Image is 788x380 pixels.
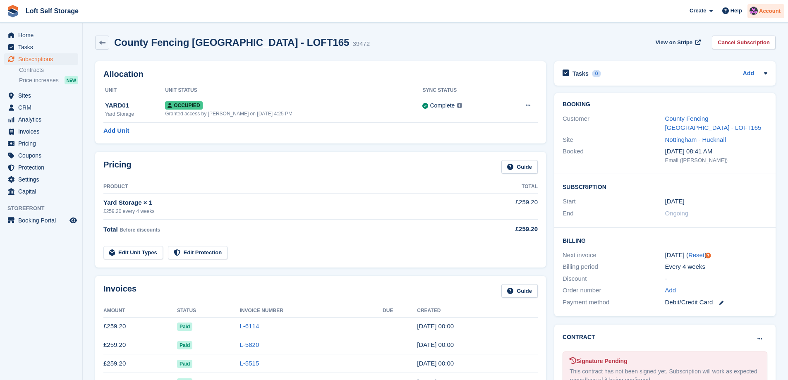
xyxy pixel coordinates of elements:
div: Billing period [563,262,665,272]
a: menu [4,41,78,53]
img: Amy Wright [750,7,758,15]
div: YARD01 [105,101,165,110]
a: Contracts [19,66,78,74]
span: Protection [18,162,68,173]
td: £259.20 [103,317,177,336]
th: Product [103,180,471,194]
h2: Allocation [103,69,538,79]
span: Tasks [18,41,68,53]
a: menu [4,29,78,41]
div: NEW [65,76,78,84]
th: Unit [103,84,165,97]
span: Price increases [19,76,59,84]
div: 39472 [352,39,370,49]
td: £259.20 [471,193,538,219]
h2: County Fencing [GEOGRAPHIC_DATA] - LOFT165 [114,37,349,48]
span: Home [18,29,68,41]
time: 2025-07-22 23:00:52 UTC [417,360,454,367]
div: [DATE] ( ) [665,251,767,260]
span: Paid [177,323,192,331]
div: 0 [592,70,601,77]
a: Add Unit [103,126,129,136]
h2: Subscription [563,182,767,191]
div: Booked [563,147,665,164]
th: Invoice Number [240,304,383,318]
th: Sync Status [422,84,503,97]
a: L-6114 [240,323,259,330]
th: Total [471,180,538,194]
div: End [563,209,665,218]
time: 2025-09-16 23:00:53 UTC [417,323,454,330]
h2: Billing [563,236,767,244]
h2: Contract [563,333,595,342]
a: Guide [501,160,538,174]
h2: Invoices [103,284,137,298]
div: Discount [563,274,665,284]
th: Unit Status [165,84,422,97]
a: Preview store [68,215,78,225]
a: Price increases NEW [19,76,78,85]
h2: Pricing [103,160,132,174]
a: L-5515 [240,360,259,367]
span: Invoices [18,126,68,137]
div: £259.20 [471,225,538,234]
div: Debit/Credit Card [665,298,767,307]
span: View on Stripe [656,38,692,47]
th: Amount [103,304,177,318]
span: Booking Portal [18,215,68,226]
span: Paid [177,360,192,368]
time: 2024-04-30 23:00:00 UTC [665,197,685,206]
img: icon-info-grey-7440780725fd019a000dd9b08b2336e03edf1995a4989e88bcd33f0948082b44.svg [457,103,462,108]
div: [DATE] 08:41 AM [665,147,767,156]
h2: Booking [563,101,767,108]
span: Settings [18,174,68,185]
span: CRM [18,102,68,113]
img: stora-icon-8386f47178a22dfd0bd8f6a31ec36ba5ce8667c1dd55bd0f319d3a0aa187defe.svg [7,5,19,17]
a: Reset [688,251,704,258]
a: Add [665,286,676,295]
div: Yard Storage × 1 [103,198,471,208]
a: menu [4,138,78,149]
a: menu [4,90,78,101]
span: Occupied [165,101,202,110]
a: menu [4,102,78,113]
div: Customer [563,114,665,133]
a: Loft Self Storage [22,4,82,18]
a: View on Stripe [652,36,702,49]
span: Paid [177,341,192,349]
a: County Fencing [GEOGRAPHIC_DATA] - LOFT165 [665,115,762,131]
td: £259.20 [103,354,177,373]
span: Pricing [18,138,68,149]
a: menu [4,114,78,125]
th: Due [383,304,417,318]
span: Account [759,7,781,15]
a: menu [4,186,78,197]
a: L-5820 [240,341,259,348]
div: Order number [563,286,665,295]
a: Cancel Subscription [712,36,776,49]
h2: Tasks [572,70,589,77]
a: menu [4,174,78,185]
a: Edit Protection [168,246,228,260]
div: Yard Storage [105,110,165,118]
div: Signature Pending [570,357,760,366]
span: Coupons [18,150,68,161]
div: Every 4 weeks [665,262,767,272]
div: - [665,274,767,284]
div: Email ([PERSON_NAME]) [665,156,767,165]
a: menu [4,126,78,137]
div: Next invoice [563,251,665,260]
span: Analytics [18,114,68,125]
a: menu [4,215,78,226]
a: Add [743,69,754,79]
th: Created [417,304,538,318]
span: Help [731,7,742,15]
span: Capital [18,186,68,197]
div: Complete [430,101,455,110]
span: Subscriptions [18,53,68,65]
a: Nottingham - Hucknall [665,136,726,143]
time: 2025-08-19 23:00:29 UTC [417,341,454,348]
div: Start [563,197,665,206]
span: Create [690,7,706,15]
td: £259.20 [103,336,177,354]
